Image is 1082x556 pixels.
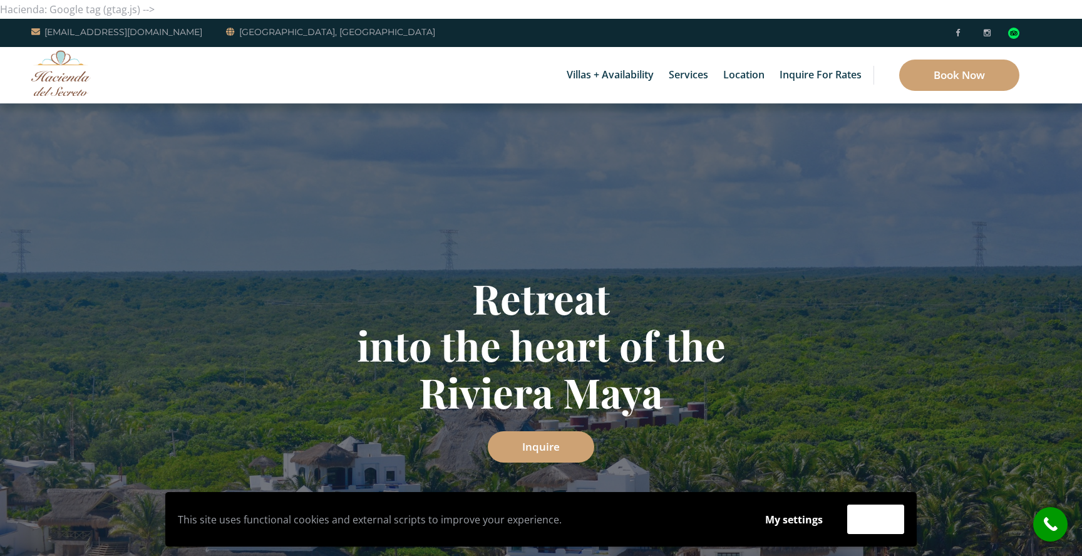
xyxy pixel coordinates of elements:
[662,47,714,103] a: Services
[31,24,202,39] a: [EMAIL_ADDRESS][DOMAIN_NAME]
[488,431,594,463] a: Inquire
[753,505,835,534] button: My settings
[178,510,741,529] p: This site uses functional cookies and external scripts to improve your experience.
[847,505,904,534] button: Accept
[1036,510,1064,538] i: call
[1033,507,1068,542] a: call
[31,50,91,96] img: Awesome Logo
[1008,28,1019,39] div: Read traveler reviews on Tripadvisor
[717,47,771,103] a: Location
[175,275,907,416] h1: Retreat into the heart of the Riviera Maya
[560,47,660,103] a: Villas + Availability
[1008,28,1019,39] img: Tripadvisor_logomark.svg
[773,47,868,103] a: Inquire for Rates
[899,60,1019,91] a: Book Now
[226,24,435,39] a: [GEOGRAPHIC_DATA], [GEOGRAPHIC_DATA]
